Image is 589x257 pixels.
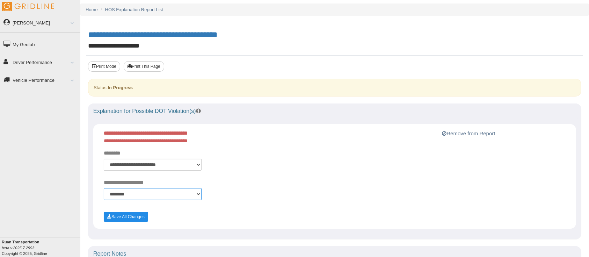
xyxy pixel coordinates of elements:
[2,246,34,250] i: beta v.2025.7.2993
[2,2,54,11] img: Gridline
[104,212,148,222] button: Save
[124,61,164,72] button: Print This Page
[88,103,581,119] div: Explanation for Possible DOT Violation(s)
[2,239,80,256] div: Copyright © 2025, Gridline
[2,240,39,244] b: Ruan Transportation
[105,7,163,12] a: HOS Explanation Report List
[440,129,497,138] button: Remove from Report
[88,79,581,97] div: Status:
[86,7,98,12] a: Home
[88,61,120,72] button: Print Mode
[108,85,133,90] strong: In Progress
